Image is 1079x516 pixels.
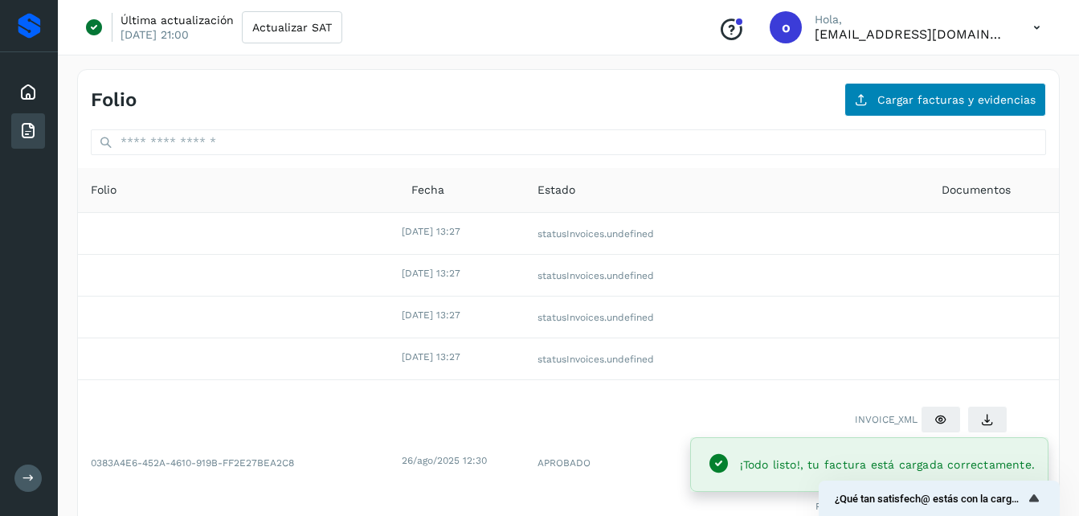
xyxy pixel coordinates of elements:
[252,22,332,33] span: Actualizar SAT
[815,13,1007,27] p: Hola,
[740,458,1035,471] span: ¡Todo listo!, tu factura está cargada correctamente.
[537,182,575,199] span: Estado
[402,266,521,281] div: [DATE] 13:27
[242,11,342,43] button: Actualizar SAT
[844,83,1046,117] button: Cargar facturas y evidencias
[402,350,521,364] div: [DATE] 13:27
[815,27,1007,42] p: ochavez@fralse.com
[525,255,720,297] td: statusInvoices.undefined
[835,489,1044,508] button: Mostrar encuesta - ¿Qué tan satisfech@ estás con la carga de tus facturas?
[411,182,444,199] span: Fecha
[402,308,521,322] div: [DATE] 13:27
[402,224,521,239] div: [DATE] 13:27
[525,297,720,338] td: statusInvoices.undefined
[877,94,1036,105] span: Cargar facturas y evidencias
[525,338,720,380] td: statusInvoices.undefined
[815,499,918,514] span: PROOF_OF_DELIVERY
[942,182,1011,199] span: Documentos
[835,493,1024,505] span: ¿Qué tan satisfech@ estás con la carga de tus facturas?
[11,75,45,110] div: Inicio
[402,453,521,468] div: 26/ago/2025 12:30
[121,27,189,42] p: [DATE] 21:00
[855,412,918,427] span: INVOICE_XML
[11,113,45,149] div: Facturas
[121,13,234,27] p: Última actualización
[525,213,720,255] td: statusInvoices.undefined
[91,182,116,199] span: Folio
[91,88,137,112] h4: Folio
